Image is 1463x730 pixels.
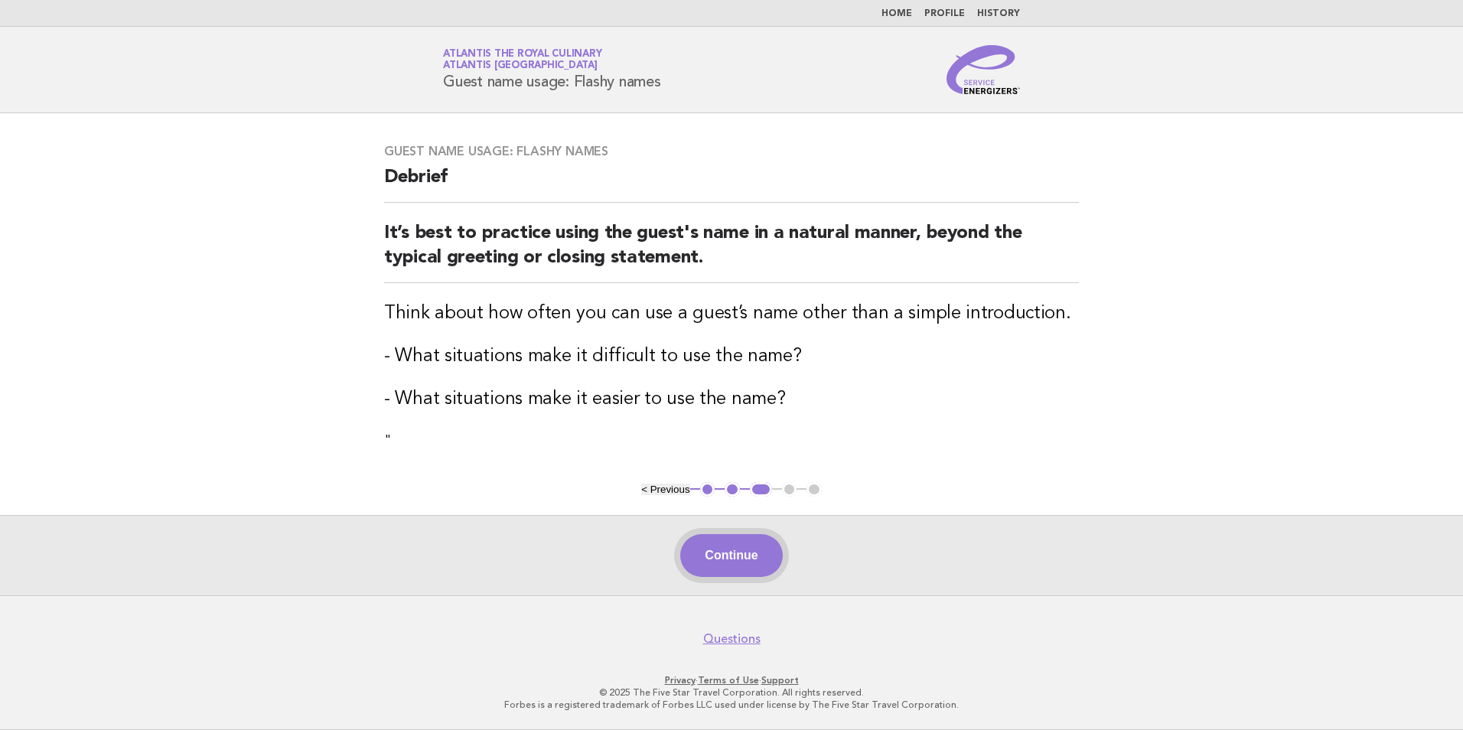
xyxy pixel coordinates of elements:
p: " [384,430,1079,451]
h3: Guest name usage: Flashy names [384,144,1079,159]
p: · · [263,674,1200,686]
button: 1 [700,482,715,497]
button: Continue [680,534,782,577]
button: < Previous [641,484,689,495]
a: Privacy [665,675,696,686]
h2: Debrief [384,165,1079,203]
a: Profile [924,9,965,18]
a: Questions [703,631,761,647]
img: Service Energizers [947,45,1020,94]
p: Forbes is a registered trademark of Forbes LLC used under license by The Five Star Travel Corpora... [263,699,1200,711]
a: Support [761,675,799,686]
h2: It’s best to practice using the guest's name in a natural manner, beyond the typical greeting or ... [384,221,1079,283]
h3: - What situations make it difficult to use the name? [384,344,1079,369]
a: History [977,9,1020,18]
span: Atlantis [GEOGRAPHIC_DATA] [443,61,598,71]
a: Atlantis the Royal CulinaryAtlantis [GEOGRAPHIC_DATA] [443,49,601,70]
p: © 2025 The Five Star Travel Corporation. All rights reserved. [263,686,1200,699]
a: Terms of Use [698,675,759,686]
button: 2 [725,482,740,497]
a: Home [881,9,912,18]
h3: - What situations make it easier to use the name? [384,387,1079,412]
h3: Think about how often you can use a guest’s name other than a simple introduction. [384,301,1079,326]
h1: Guest name usage: Flashy names [443,50,661,90]
button: 3 [750,482,772,497]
